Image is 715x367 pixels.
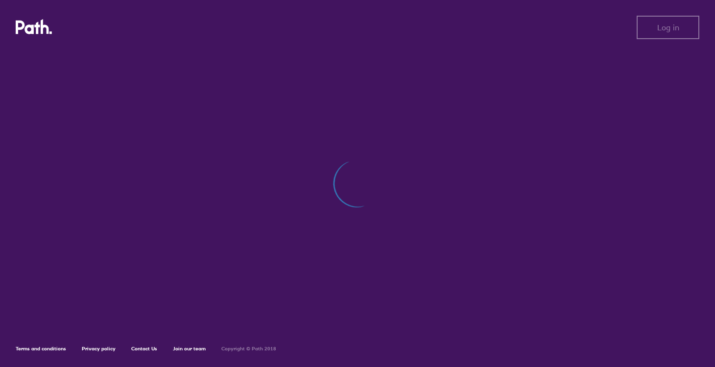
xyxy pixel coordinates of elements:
[131,345,157,352] a: Contact Us
[173,345,206,352] a: Join our team
[637,16,699,39] button: Log in
[657,23,679,32] span: Log in
[221,346,276,352] h6: Copyright © Path 2018
[16,345,66,352] a: Terms and conditions
[82,345,116,352] a: Privacy policy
